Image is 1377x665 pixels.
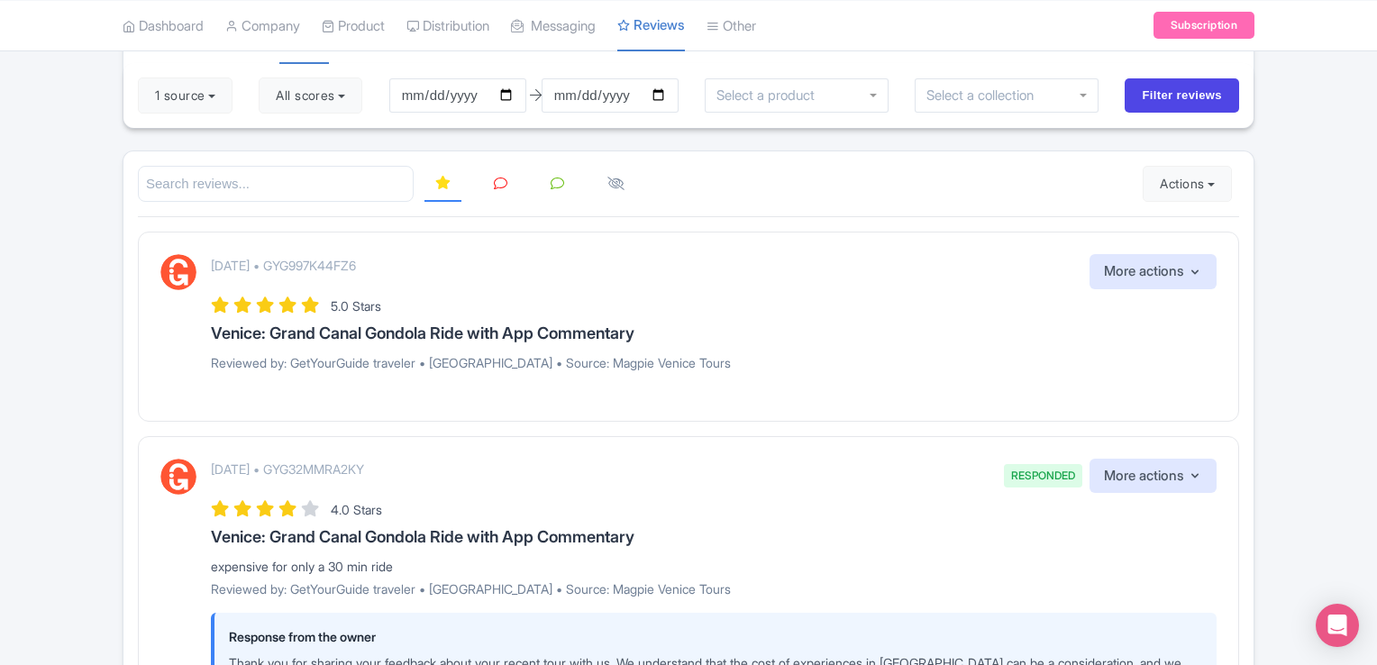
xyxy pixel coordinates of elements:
p: Response from the owner [229,627,1202,646]
a: Subscription [1154,12,1254,39]
input: Filter reviews [1125,78,1239,113]
input: Search reviews... [138,166,414,203]
input: Select a product [716,87,825,104]
a: Other [707,1,756,50]
a: Messaging [511,1,596,50]
button: All scores [259,77,362,114]
span: 4.0 Stars [331,502,382,517]
a: Company [225,1,300,50]
img: GetYourGuide Logo [160,254,196,290]
a: Product [322,1,385,50]
button: Actions [1143,166,1232,202]
input: Select a collection [926,87,1046,104]
a: Dashboard [123,1,204,50]
button: 1 source [138,77,233,114]
p: [DATE] • GYG32MMRA2KY [211,460,364,478]
button: More actions [1090,254,1217,289]
span: RESPONDED [1004,464,1082,487]
button: More actions [1090,459,1217,494]
h3: Venice: Grand Canal Gondola Ride with App Commentary [211,324,1217,342]
span: 5.0 Stars [331,298,381,314]
img: GetYourGuide Logo [160,459,196,495]
p: Reviewed by: GetYourGuide traveler • [GEOGRAPHIC_DATA] • Source: Magpie Venice Tours [211,353,1217,372]
a: Distribution [406,1,489,50]
p: [DATE] • GYG997K44FZ6 [211,256,356,275]
p: Reviewed by: GetYourGuide traveler • [GEOGRAPHIC_DATA] • Source: Magpie Venice Tours [211,579,1217,598]
h3: Venice: Grand Canal Gondola Ride with App Commentary [211,528,1217,546]
div: Open Intercom Messenger [1316,604,1359,647]
div: expensive for only a 30 min ride [211,557,1217,576]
